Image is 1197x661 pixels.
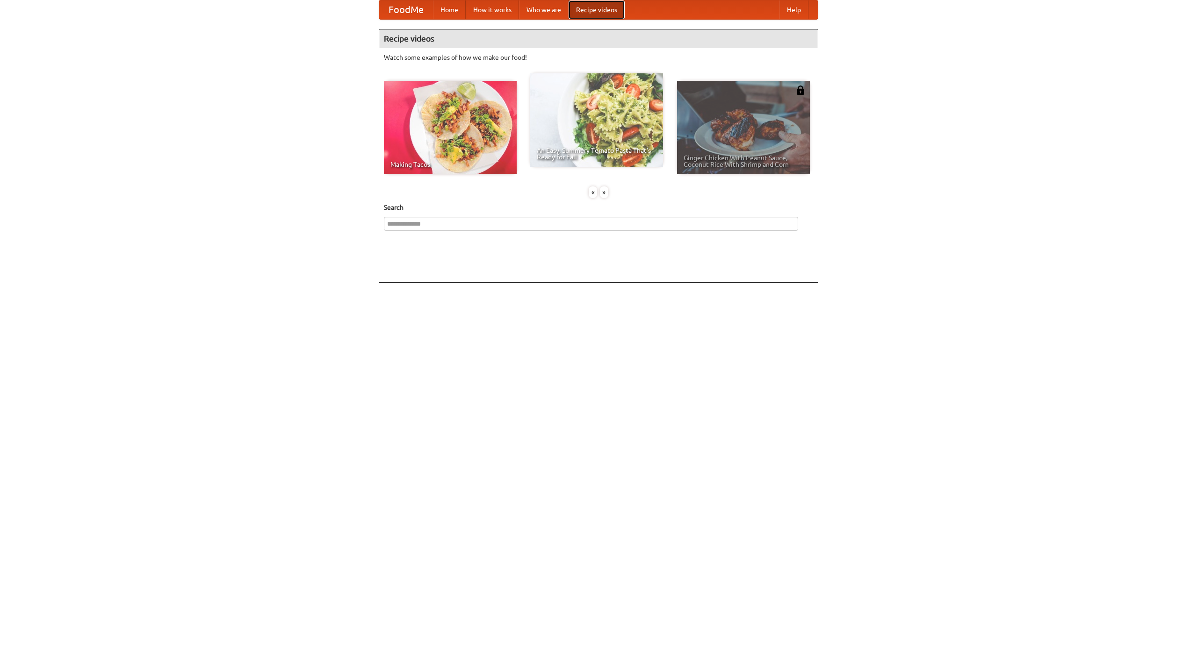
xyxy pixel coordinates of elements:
img: 483408.png [796,85,805,95]
h5: Search [384,203,813,212]
span: An Easy, Summery Tomato Pasta That's Ready for Fall [537,147,656,160]
a: An Easy, Summery Tomato Pasta That's Ready for Fall [530,73,663,167]
a: How it works [466,0,519,19]
h4: Recipe videos [379,29,818,48]
div: « [589,186,597,198]
span: Making Tacos [390,161,510,168]
div: » [600,186,608,198]
a: Help [779,0,808,19]
a: Recipe videos [569,0,625,19]
a: FoodMe [379,0,433,19]
a: Home [433,0,466,19]
a: Who we are [519,0,569,19]
p: Watch some examples of how we make our food! [384,53,813,62]
a: Making Tacos [384,81,517,174]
